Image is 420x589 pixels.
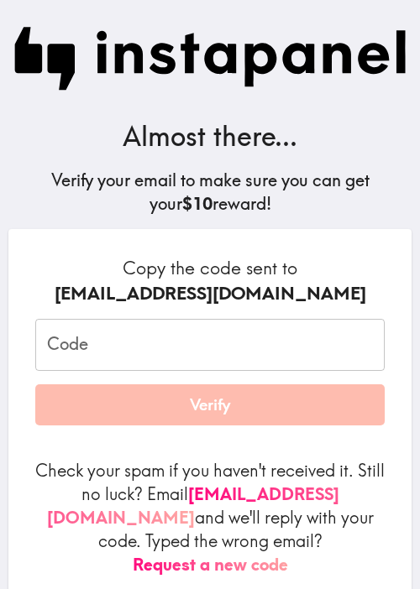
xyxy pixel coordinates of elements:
a: [EMAIL_ADDRESS][DOMAIN_NAME] [47,483,339,528]
p: Check your spam if you haven't received it. Still no luck? Email and we'll reply with your code. ... [35,459,385,576]
h5: Verify your email to make sure you can get your reward! [13,169,407,216]
button: Request a new code [133,553,288,576]
input: xxx_xxx_xxx [35,319,385,371]
img: Instapanel [13,27,407,91]
button: Verify [35,384,385,426]
h6: Copy the code sent to [35,256,385,305]
h3: Almost there... [13,117,407,155]
div: [EMAIL_ADDRESS][DOMAIN_NAME] [35,281,385,306]
b: $10 [182,193,213,214]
